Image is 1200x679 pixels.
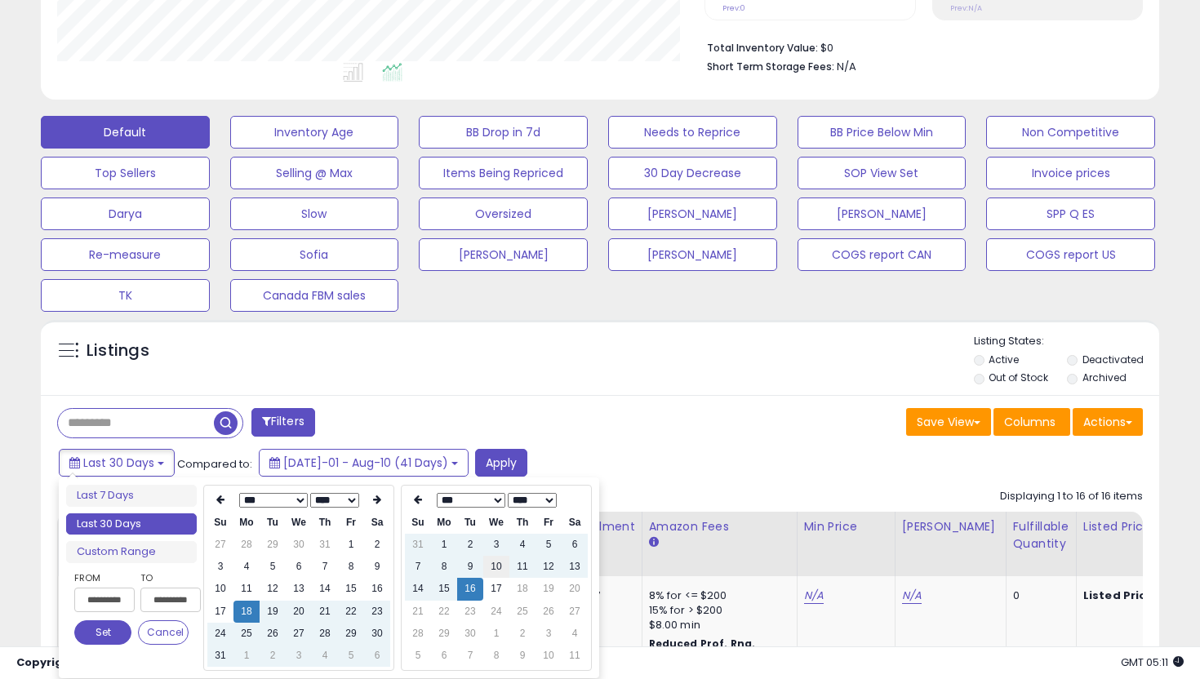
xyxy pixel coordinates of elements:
td: 13 [286,578,312,600]
td: 21 [405,601,431,623]
span: 2025-09-17 05:11 GMT [1121,655,1184,670]
a: N/A [902,588,922,604]
div: 0 [1013,588,1064,603]
td: 2 [260,645,286,667]
td: 27 [562,601,588,623]
td: 24 [483,601,509,623]
td: 8 [431,556,457,578]
td: 9 [457,556,483,578]
td: 2 [509,623,536,645]
td: 3 [483,534,509,556]
div: 15% for > $200 [649,603,784,618]
th: Th [509,512,536,534]
td: 23 [364,601,390,623]
button: Inventory Age [230,116,399,149]
td: 4 [312,645,338,667]
b: Short Term Storage Fees: [707,60,834,73]
td: 6 [431,645,457,667]
td: 7 [312,556,338,578]
td: 25 [233,623,260,645]
th: Sa [562,512,588,534]
li: Last 30 Days [66,513,197,535]
td: 23 [457,601,483,623]
td: 7 [405,556,431,578]
button: SPP Q ES [986,197,1155,230]
button: BB Drop in 7d [419,116,588,149]
td: 3 [536,623,562,645]
label: From [74,570,131,586]
td: 19 [260,601,286,623]
td: 6 [286,556,312,578]
td: 1 [338,534,364,556]
div: Min Price [804,518,888,535]
td: 12 [536,556,562,578]
button: [PERSON_NAME] [419,238,588,271]
div: $8.00 min [649,618,784,632]
td: 10 [536,645,562,667]
td: 31 [312,534,338,556]
td: 28 [405,623,431,645]
td: 11 [509,556,536,578]
div: Fulfillable Quantity [1013,518,1069,553]
td: 29 [260,534,286,556]
button: Last 30 Days [59,449,175,477]
td: 25 [509,601,536,623]
button: [PERSON_NAME] [608,197,777,230]
td: 11 [233,578,260,600]
td: 20 [562,578,588,600]
td: 26 [536,601,562,623]
td: 22 [338,601,364,623]
th: Mo [233,512,260,534]
td: 11 [562,645,588,667]
div: Fulfillment Cost [572,518,635,553]
td: 31 [405,534,431,556]
span: N/A [837,59,856,74]
button: [PERSON_NAME] [798,197,967,230]
th: Mo [431,512,457,534]
button: Sofia [230,238,399,271]
td: 22 [431,601,457,623]
span: Last 30 Days [83,455,154,471]
td: 9 [364,556,390,578]
td: 1 [483,623,509,645]
th: Fr [338,512,364,534]
th: Tu [260,512,286,534]
label: Out of Stock [989,371,1048,384]
td: 16 [457,578,483,600]
td: 29 [431,623,457,645]
button: TK [41,279,210,312]
td: 17 [483,578,509,600]
div: [PERSON_NAME] [902,518,999,535]
td: 3 [286,645,312,667]
td: 28 [312,623,338,645]
label: Deactivated [1082,353,1144,366]
th: We [483,512,509,534]
td: 18 [509,578,536,600]
td: 12 [260,578,286,600]
td: 5 [260,556,286,578]
td: 15 [338,578,364,600]
div: Amazon Fees [649,518,790,535]
td: 4 [509,534,536,556]
p: Listing States: [974,334,1160,349]
span: Compared to: [177,456,252,472]
button: Default [41,116,210,149]
button: Apply [475,449,527,477]
button: Needs to Reprice [608,116,777,149]
button: Filters [251,408,315,437]
td: 13 [562,556,588,578]
td: 15 [431,578,457,600]
button: 30 Day Decrease [608,157,777,189]
button: [DATE]-01 - Aug-10 (41 Days) [259,449,469,477]
label: Active [989,353,1019,366]
td: 2 [457,534,483,556]
td: 10 [207,578,233,600]
td: 8 [338,556,364,578]
td: 16 [364,578,390,600]
strong: Copyright [16,655,76,670]
button: COGS report US [986,238,1155,271]
button: Columns [993,408,1070,436]
td: 30 [364,623,390,645]
td: 10 [483,556,509,578]
button: SOP View Set [798,157,967,189]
